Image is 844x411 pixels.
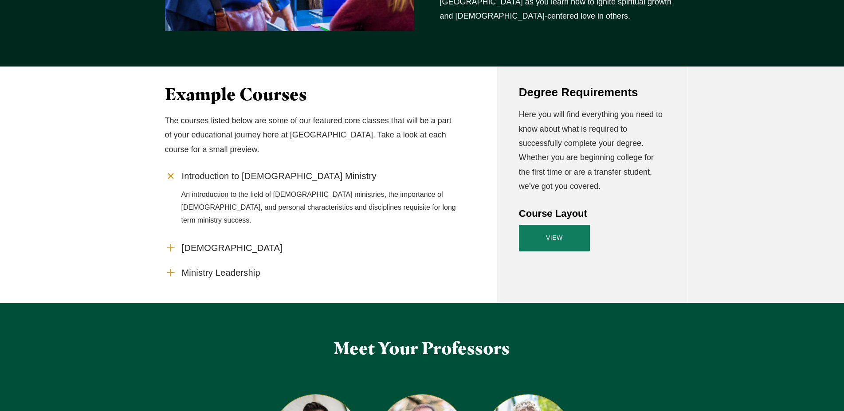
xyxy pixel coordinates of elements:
[182,243,283,254] span: [DEMOGRAPHIC_DATA]
[519,225,590,251] a: View
[165,84,458,105] h3: Example Courses
[182,267,260,278] span: Ministry Leadership
[519,84,665,100] h4: Degree Requirements
[253,338,591,359] h3: Meet Your Professors
[519,207,665,220] h5: Course Layout
[165,114,458,157] p: The courses listed below are some of our featured core classes that will be a part of your educat...
[182,171,377,182] span: Introduction to [DEMOGRAPHIC_DATA] Ministry
[181,188,458,227] p: An introduction to the field of [DEMOGRAPHIC_DATA] ministries, the importance of [DEMOGRAPHIC_DAT...
[519,107,665,193] p: Here you will find everything you need to know about what is required to successfully complete yo...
